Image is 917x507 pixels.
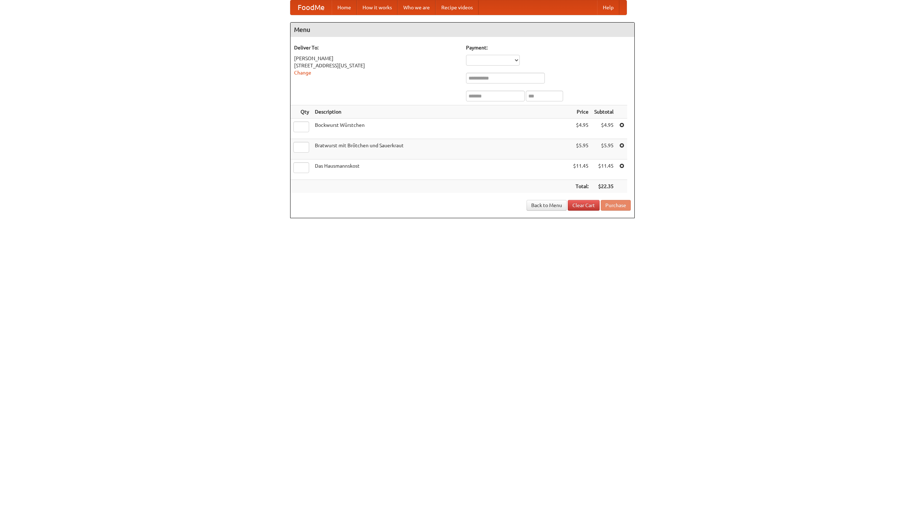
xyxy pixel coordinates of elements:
[291,105,312,119] th: Qty
[312,119,570,139] td: Bockwurst Würstchen
[398,0,436,15] a: Who we are
[332,0,357,15] a: Home
[591,119,616,139] td: $4.95
[436,0,479,15] a: Recipe videos
[591,139,616,159] td: $5.95
[591,105,616,119] th: Subtotal
[591,159,616,180] td: $11.45
[294,70,311,76] a: Change
[591,180,616,193] th: $22.35
[294,62,459,69] div: [STREET_ADDRESS][US_STATE]
[291,0,332,15] a: FoodMe
[357,0,398,15] a: How it works
[312,105,570,119] th: Description
[527,200,567,211] a: Back to Menu
[291,23,634,37] h4: Menu
[312,139,570,159] td: Bratwurst mit Brötchen und Sauerkraut
[601,200,631,211] button: Purchase
[466,44,631,51] h5: Payment:
[568,200,600,211] a: Clear Cart
[570,159,591,180] td: $11.45
[294,44,459,51] h5: Deliver To:
[570,105,591,119] th: Price
[294,55,459,62] div: [PERSON_NAME]
[570,180,591,193] th: Total:
[570,139,591,159] td: $5.95
[597,0,619,15] a: Help
[312,159,570,180] td: Das Hausmannskost
[570,119,591,139] td: $4.95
